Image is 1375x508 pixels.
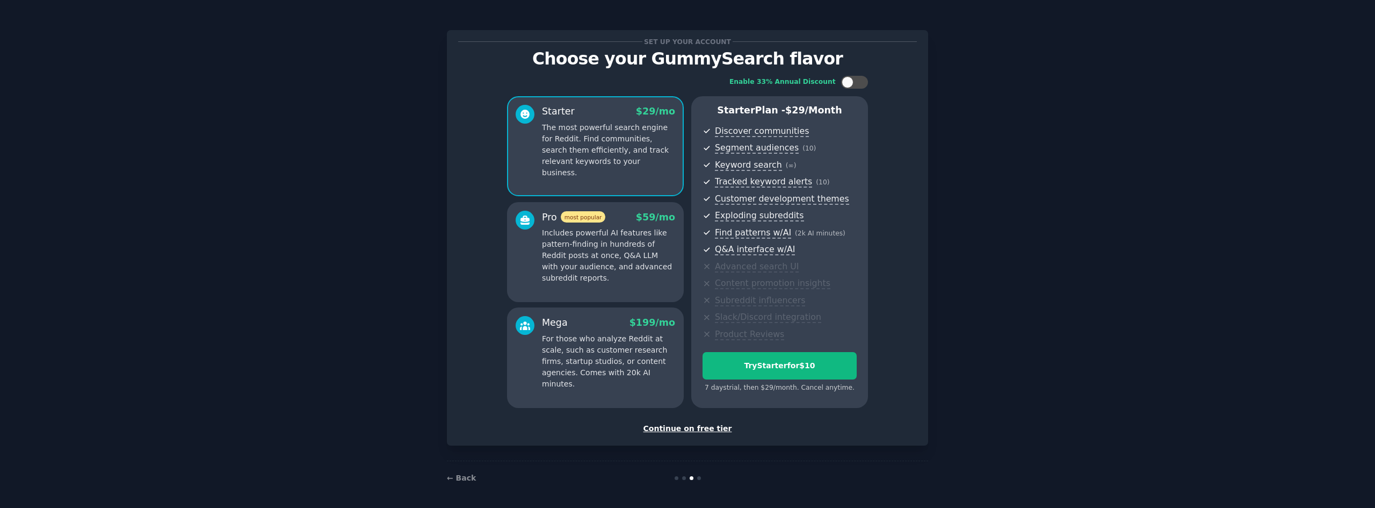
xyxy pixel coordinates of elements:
span: $ 29 /mo [636,106,675,117]
span: Content promotion insights [715,278,830,289]
span: ( 10 ) [816,178,829,186]
button: TryStarterfor$10 [703,352,857,380]
span: ( ∞ ) [786,162,797,169]
span: Keyword search [715,160,782,171]
span: Set up your account [642,36,733,47]
p: The most powerful search engine for Reddit. Find communities, search them efficiently, and track ... [542,122,675,178]
p: Choose your GummySearch flavor [458,49,917,68]
span: ( 2k AI minutes ) [795,230,845,237]
a: ← Back [447,474,476,482]
span: Q&A interface w/AI [715,244,795,255]
span: Exploding subreddits [715,210,804,221]
span: Customer development themes [715,194,849,205]
span: Segment audiences [715,142,799,154]
span: Subreddit influencers [715,295,805,306]
p: Starter Plan - [703,104,857,117]
div: Pro [542,211,605,224]
span: ( 10 ) [802,145,816,152]
div: Enable 33% Annual Discount [729,77,836,87]
div: Continue on free tier [458,423,917,434]
div: Starter [542,105,575,118]
span: $ 199 /mo [629,317,675,328]
span: $ 29 /month [785,105,842,116]
span: $ 59 /mo [636,212,675,223]
span: Discover communities [715,126,809,137]
span: Product Reviews [715,329,784,340]
div: Try Starter for $10 [703,360,856,371]
span: Slack/Discord integration [715,312,821,323]
p: For those who analyze Reddit at scale, such as customer research firms, startup studios, or conte... [542,333,675,390]
span: most popular [561,211,606,223]
span: Tracked keyword alerts [715,176,812,188]
span: Advanced search UI [715,261,799,273]
span: Find patterns w/AI [715,227,791,239]
div: Mega [542,316,568,330]
div: 7 days trial, then $ 29 /month . Cancel anytime. [703,383,857,393]
p: Includes powerful AI features like pattern-finding in hundreds of Reddit posts at once, Q&A LLM w... [542,227,675,284]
